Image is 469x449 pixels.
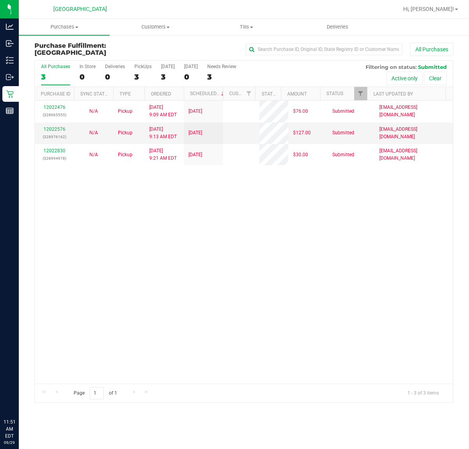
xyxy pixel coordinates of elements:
span: [DATE] 9:09 AM EDT [149,104,177,119]
span: [GEOGRAPHIC_DATA] [34,49,106,56]
div: In Store [80,64,96,69]
p: (328965555) [40,111,69,119]
span: Page of 1 [67,387,123,399]
span: Pickup [118,151,132,159]
p: (328976162) [40,133,69,141]
a: Sync Status [80,91,110,97]
a: Filter [242,87,255,100]
span: Deliveries [316,23,359,31]
span: [DATE] [188,108,202,115]
div: 0 [80,72,96,81]
iframe: Resource center [8,386,31,410]
span: Submitted [332,129,354,137]
a: Tills [201,19,292,35]
span: Not Applicable [89,108,98,114]
a: Ordered [151,91,171,97]
h3: Purchase Fulfillment: [34,42,174,56]
inline-svg: Outbound [6,73,14,81]
span: [EMAIL_ADDRESS][DOMAIN_NAME] [379,147,448,162]
a: Filter [354,87,367,100]
a: Status [326,91,343,96]
a: 12022576 [43,126,65,132]
div: 0 [105,72,125,81]
span: [EMAIL_ADDRESS][DOMAIN_NAME] [379,126,448,141]
span: Submitted [332,151,354,159]
button: N/A [89,151,98,159]
div: [DATE] [161,64,175,69]
span: [DATE] [188,129,202,137]
div: Deliveries [105,64,125,69]
div: All Purchases [41,64,70,69]
span: Pickup [118,108,132,115]
input: Search Purchase ID, Original ID, State Registry ID or Customer Name... [246,43,402,55]
div: [DATE] [184,64,198,69]
span: [DATE] [188,151,202,159]
span: Not Applicable [89,152,98,157]
button: Clear [424,72,447,85]
inline-svg: Inventory [6,56,14,64]
p: (328994978) [40,155,69,162]
input: 1 [90,387,104,399]
button: N/A [89,108,98,115]
span: $127.00 [293,129,311,137]
span: Pickup [118,129,132,137]
div: 3 [41,72,70,81]
span: Customers [110,23,200,31]
div: PickUps [134,64,152,69]
inline-svg: Reports [6,107,14,115]
div: 3 [207,72,236,81]
a: 12022476 [43,105,65,110]
a: Purchase ID [41,91,71,97]
span: [DATE] 9:13 AM EDT [149,126,177,141]
a: Purchases [19,19,110,35]
button: N/A [89,129,98,137]
button: Active only [386,72,423,85]
div: 3 [161,72,175,81]
span: $30.00 [293,151,308,159]
span: Filtering on status: [366,64,416,70]
span: Not Applicable [89,130,98,135]
a: Last Updated By [373,91,413,97]
a: Customers [110,19,201,35]
a: Customer [229,91,254,96]
span: [GEOGRAPHIC_DATA] [53,6,107,13]
p: 09/29 [4,440,15,445]
button: All Purchases [410,43,453,56]
span: Tills [201,23,292,31]
div: Needs Review [207,64,236,69]
a: Deliveries [292,19,383,35]
div: 3 [134,72,152,81]
span: $76.00 [293,108,308,115]
inline-svg: Retail [6,90,14,98]
span: 1 - 3 of 3 items [401,387,445,399]
a: 12022830 [43,148,65,153]
span: Purchases [19,23,110,31]
a: Scheduled [190,91,226,96]
a: Type [120,91,131,97]
p: 11:51 AM EDT [4,418,15,440]
a: State Registry ID [262,91,303,97]
span: Hi, [PERSON_NAME]! [403,6,454,12]
span: [EMAIL_ADDRESS][DOMAIN_NAME] [379,104,448,119]
inline-svg: Inbound [6,40,14,47]
span: Submitted [332,108,354,115]
div: 0 [184,72,198,81]
inline-svg: Analytics [6,23,14,31]
span: Submitted [418,64,447,70]
a: Amount [287,91,307,97]
span: [DATE] 9:21 AM EDT [149,147,177,162]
